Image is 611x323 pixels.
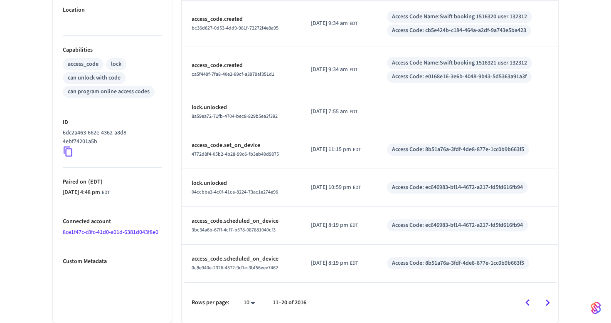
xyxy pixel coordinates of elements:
span: [DATE] 7:55 am [311,107,348,116]
span: EDT [350,260,358,267]
div: can program online access codes [68,87,150,96]
div: America/Toronto [63,188,110,197]
p: access_code.scheduled_on_device [192,255,291,263]
p: Location [63,6,162,15]
div: Access Code Name: Swift booking 1516321 user 132312 [392,59,527,67]
div: Access Code: ec646983-bf14-4672-a217-fd5fd616fb94 [392,183,523,192]
span: ( EDT ) [86,178,103,186]
div: can unlock with code [68,74,121,82]
div: America/Toronto [311,145,361,154]
span: [DATE] 8:19 pm [311,259,348,268]
div: America/Toronto [311,259,358,268]
span: EDT [353,146,361,154]
p: Rows per page: [192,298,229,307]
p: Capabilities [63,46,162,55]
span: bc36d627-0d53-4dd9-981f-72272f4e8a95 [192,25,278,32]
button: Go to next page [538,293,557,313]
div: America/Toronto [311,221,358,230]
p: access_code.created [192,15,291,24]
span: [DATE] 10:59 pm [311,183,351,192]
p: 6dc2a463-662e-4362-a8d8-4ebf74201a5b [63,129,158,146]
p: access_code.created [192,61,291,70]
p: lock.unlocked [192,103,291,112]
p: 11–20 of 2016 [273,298,306,307]
div: 10 [239,297,259,309]
div: access_code [68,60,99,69]
div: Access Code: e0168e16-3e6b-4048-9b43-5d5363a91a3f [392,72,527,81]
div: Access Code: 8b51a76a-3fdf-4de8-877e-1cc0b9b663f5 [392,145,524,154]
span: EDT [350,108,357,116]
p: lock.unlocked [192,179,291,188]
div: Access Code: ec646983-bf14-4672-a217-fd5fd616fb94 [392,221,523,230]
span: 0c8e940e-2326-4372-9d1e-3bf56eee7462 [192,264,278,271]
p: — [63,17,162,25]
p: Custom Metadata [63,257,162,266]
span: [DATE] 11:15 pm [311,145,351,154]
p: access_code.set_on_device [192,141,291,150]
span: 04ccbba3-4c0f-41ca-8224-73ac1e274e96 [192,189,278,196]
div: Access Code Name: Swift booking 1516320 user 132312 [392,12,527,21]
a: 8ce1f47c-c8fc-41d0-a01d-6381d043f8e0 [63,228,158,236]
span: 4772d8f4-05b2-4b28-99c6-fb3eb49d9875 [192,151,279,158]
span: [DATE] 8:19 pm [311,221,348,230]
button: Go to previous page [518,293,537,313]
p: Connected account [63,217,162,226]
img: SeamLogoGradient.69752ec5.svg [591,301,601,315]
div: Access Code: 8b51a76a-3fdf-4de8-877e-1cc0b9b663f5 [392,259,524,268]
div: America/Toronto [311,183,361,192]
div: lock [111,60,121,69]
span: [DATE] 4:48 pm [63,188,100,197]
div: America/Toronto [311,107,357,116]
span: EDT [102,189,110,196]
span: EDT [350,66,357,74]
div: America/Toronto [311,19,357,28]
span: 8a59ea72-71fb-4704-bec8-829b5ea3f392 [192,113,278,120]
p: ID [63,118,162,127]
span: [DATE] 9:34 am [311,19,348,28]
span: 3bc34a6b-67ff-4cf7-b578-087881040cf3 [192,226,276,234]
span: [DATE] 9:34 am [311,65,348,74]
span: EDT [350,222,358,229]
span: EDT [353,184,361,191]
div: America/Toronto [311,65,357,74]
p: Paired on [63,178,162,186]
span: EDT [350,20,357,27]
span: ca5f449f-7fa8-40e2-89cf-a3979af351d1 [192,71,274,78]
p: access_code.scheduled_on_device [192,217,291,226]
div: Access Code: cb5e424b-c184-464a-a2df-9a743e5ba423 [392,26,526,35]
